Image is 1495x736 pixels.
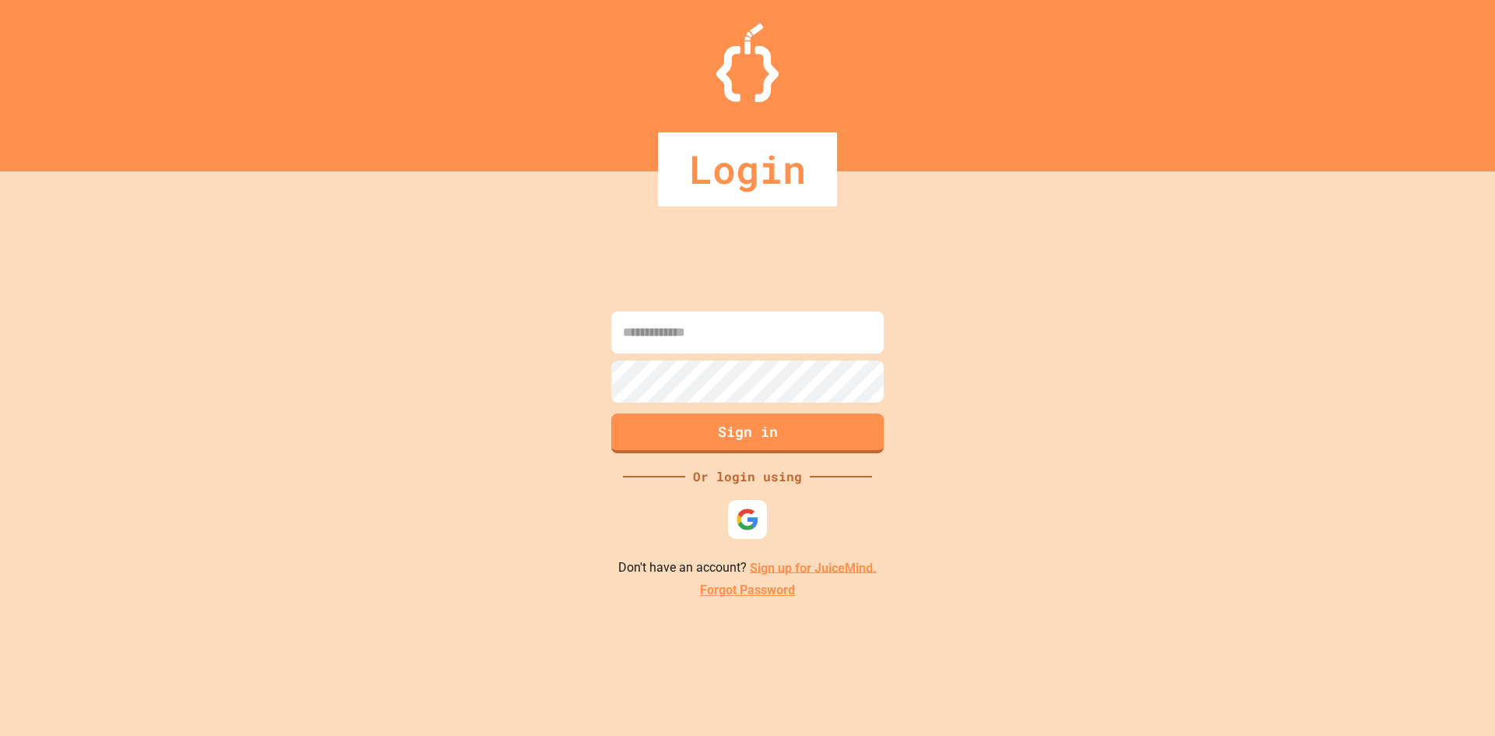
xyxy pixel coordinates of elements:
p: Don't have an account? [618,558,877,578]
img: Logo.svg [716,23,779,102]
a: Forgot Password [700,581,795,600]
button: Sign in [611,414,884,453]
div: Or login using [685,467,810,486]
img: google-icon.svg [736,508,759,531]
a: Sign up for JuiceMind. [750,560,877,575]
div: Login [658,132,837,206]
